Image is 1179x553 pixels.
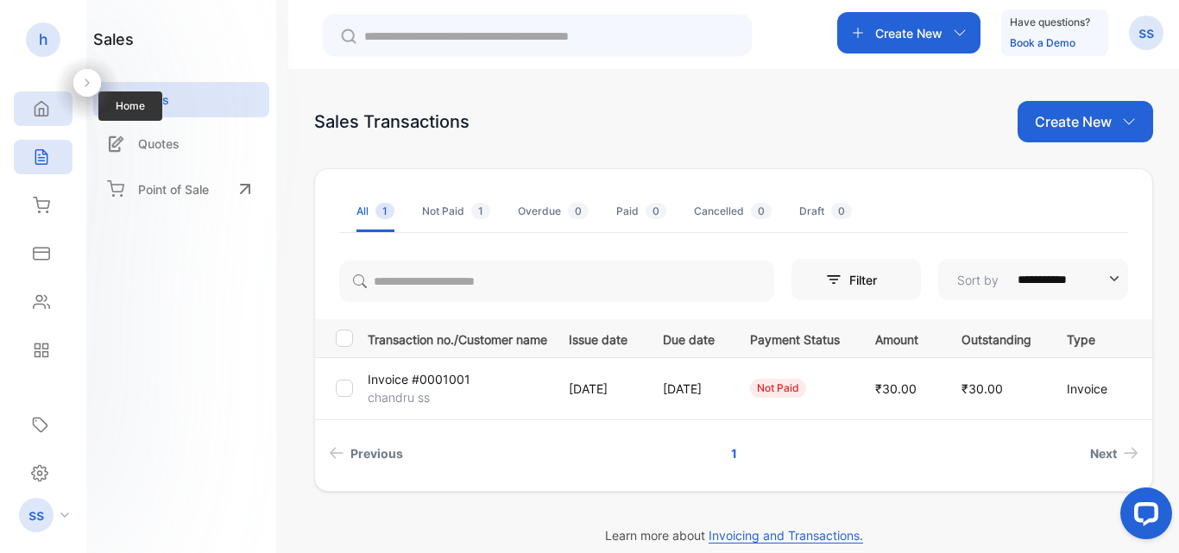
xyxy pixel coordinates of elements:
[1067,380,1118,398] p: Invoice
[1010,36,1075,49] a: Book a Demo
[368,370,470,388] p: Invoice #0001001
[710,437,758,469] a: Page 1 is your current page
[422,204,490,219] div: Not Paid
[568,203,589,219] span: 0
[709,528,863,544] span: Invoicing and Transactions.
[750,379,806,398] div: not paid
[750,327,840,349] p: Payment Status
[751,203,772,219] span: 0
[368,388,430,406] p: chandru ss
[375,203,394,219] span: 1
[663,327,715,349] p: Due date
[837,12,980,53] button: Create New
[1067,327,1118,349] p: Type
[138,135,180,153] p: Quotes
[93,170,269,208] a: Point of Sale
[961,327,1031,349] p: Outstanding
[961,381,1003,396] span: ₹30.00
[663,380,715,398] p: [DATE]
[875,381,917,396] span: ₹30.00
[694,204,772,219] div: Cancelled
[138,180,209,198] p: Point of Sale
[1090,444,1117,462] span: Next
[569,380,627,398] p: [DATE]
[1083,437,1145,469] a: Next page
[350,444,403,462] span: Previous
[314,109,470,135] div: Sales Transactions
[518,204,589,219] div: Overdue
[646,203,666,219] span: 0
[356,204,394,219] div: All
[1129,12,1163,53] button: ss
[322,437,410,469] a: Previous page
[875,24,943,42] p: Create New
[1010,14,1090,31] p: Have questions?
[138,91,169,109] p: Sales
[1106,481,1179,553] iframe: LiveChat chat widget
[93,82,269,117] a: Sales
[39,28,48,51] p: h
[93,126,269,161] a: Quotes
[315,437,1152,469] ul: Pagination
[569,327,627,349] p: Issue date
[875,327,926,349] p: Amount
[616,204,666,219] div: Paid
[831,203,852,219] span: 0
[368,327,547,349] p: Transaction no./Customer name
[471,203,490,219] span: 1
[314,526,1153,544] p: Learn more about
[98,91,162,121] span: Home
[938,259,1128,300] button: Sort by
[1035,111,1112,132] p: Create New
[799,204,852,219] div: Draft
[957,271,999,289] p: Sort by
[93,28,134,51] h1: sales
[1138,22,1154,44] p: ss
[28,504,44,526] p: ss
[1018,101,1153,142] button: Create New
